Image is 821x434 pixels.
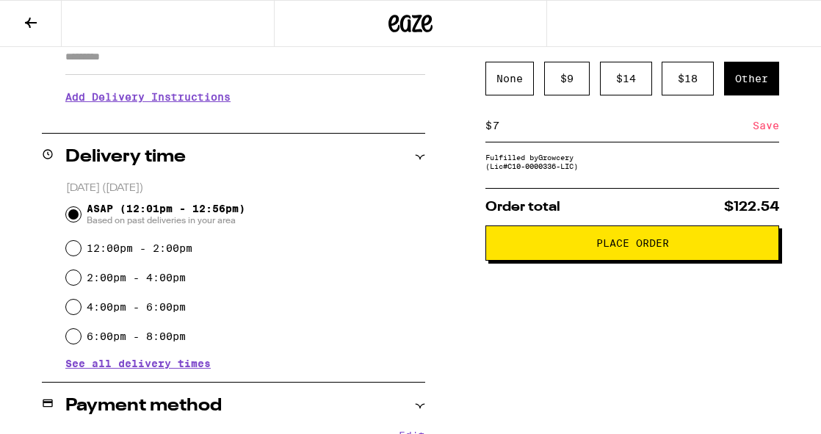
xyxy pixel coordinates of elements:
[724,200,779,214] span: $122.54
[87,330,186,342] label: 6:00pm - 8:00pm
[492,119,753,132] input: 0
[596,238,669,248] span: Place Order
[600,62,652,95] div: $ 14
[65,397,222,415] h2: Payment method
[724,62,779,95] div: Other
[485,225,779,261] button: Place Order
[485,153,779,170] div: Fulfilled by Growcery (Lic# C10-0000336-LIC )
[65,114,425,126] p: We'll contact you at [PHONE_NUMBER] when we arrive
[485,62,534,95] div: None
[65,148,186,166] h2: Delivery time
[485,200,560,214] span: Order total
[87,272,186,283] label: 2:00pm - 4:00pm
[9,10,106,22] span: Hi. Need any help?
[65,80,425,114] h3: Add Delivery Instructions
[87,203,245,226] span: ASAP (12:01pm - 12:56pm)
[87,301,186,313] label: 4:00pm - 6:00pm
[87,214,245,226] span: Based on past deliveries in your area
[87,242,192,254] label: 12:00pm - 2:00pm
[753,109,779,142] div: Save
[485,109,492,142] div: $
[66,181,425,195] p: [DATE] ([DATE])
[544,62,590,95] div: $ 9
[662,62,714,95] div: $ 18
[65,358,211,369] button: See all delivery times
